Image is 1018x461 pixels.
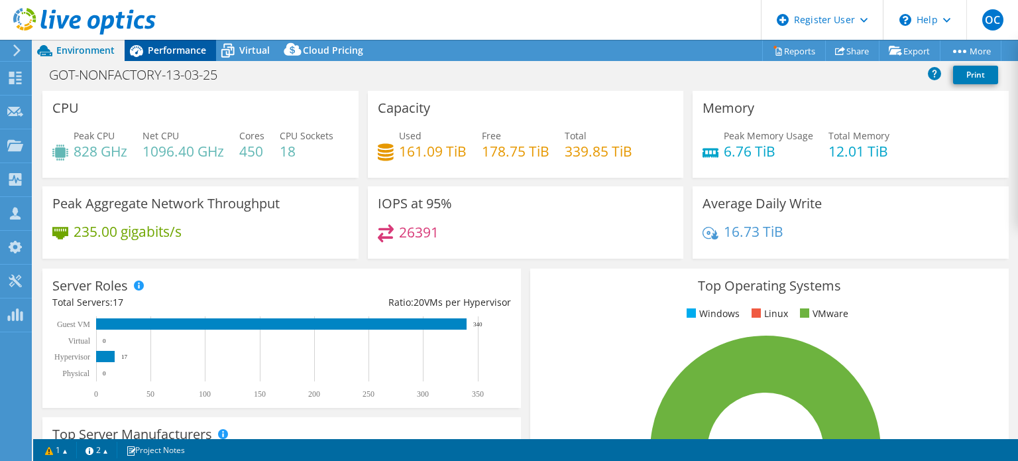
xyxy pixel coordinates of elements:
a: 1 [36,442,77,458]
h3: Top Operating Systems [540,279,999,293]
span: Performance [148,44,206,56]
h3: Capacity [378,101,430,115]
span: Environment [56,44,115,56]
span: 17 [113,296,123,308]
span: Net CPU [142,129,179,142]
span: CPU Sockets [280,129,333,142]
text: 340 [473,321,482,328]
h3: Average Daily Write [703,196,822,211]
span: Virtual [239,44,270,56]
text: 0 [94,389,98,399]
a: Print [953,66,998,84]
span: Cloud Pricing [303,44,363,56]
h3: Top Server Manufacturers [52,427,212,442]
h4: 16.73 TiB [724,224,783,239]
a: Share [825,40,879,61]
h3: Memory [703,101,754,115]
a: Export [879,40,940,61]
text: Virtual [68,336,91,346]
li: Linux [748,306,788,321]
a: More [940,40,1001,61]
span: 20 [414,296,424,308]
h3: Peak Aggregate Network Throughput [52,196,280,211]
h4: 339.85 TiB [565,144,632,159]
text: 0 [103,338,106,344]
h1: GOT-NONFACTORY-13-03-25 [43,68,238,82]
a: Project Notes [117,442,194,458]
span: OC [982,9,1003,31]
h4: 161.09 TiB [399,144,467,159]
text: 100 [199,389,211,399]
div: Total Servers: [52,295,282,310]
a: 2 [76,442,117,458]
text: 150 [254,389,266,399]
text: Guest VM [57,320,90,329]
text: 300 [417,389,429,399]
h3: IOPS at 95% [378,196,452,211]
h4: 18 [280,144,333,159]
text: Hypervisor [54,352,90,362]
h4: 828 GHz [74,144,127,159]
h4: 178.75 TiB [482,144,549,159]
h3: Server Roles [52,279,128,293]
h4: 12.01 TiB [828,144,889,159]
span: Used [399,129,422,142]
text: 200 [308,389,320,399]
span: Peak CPU [74,129,115,142]
span: Free [482,129,501,142]
text: Physical [62,369,89,378]
svg: \n [899,14,911,26]
span: Cores [239,129,264,142]
h4: 26391 [399,225,439,239]
a: Reports [762,40,826,61]
li: VMware [797,306,848,321]
h3: CPU [52,101,79,115]
span: Peak Memory Usage [724,129,813,142]
text: 350 [472,389,484,399]
text: 17 [121,354,128,360]
li: Windows [683,306,740,321]
text: 0 [103,370,106,377]
text: 250 [363,389,374,399]
h4: 1096.40 GHz [142,144,224,159]
h4: 450 [239,144,264,159]
h4: 235.00 gigabits/s [74,224,182,239]
span: Total [565,129,587,142]
span: Total Memory [828,129,889,142]
h4: 6.76 TiB [724,144,813,159]
div: Ratio: VMs per Hypervisor [282,295,511,310]
text: 50 [146,389,154,399]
